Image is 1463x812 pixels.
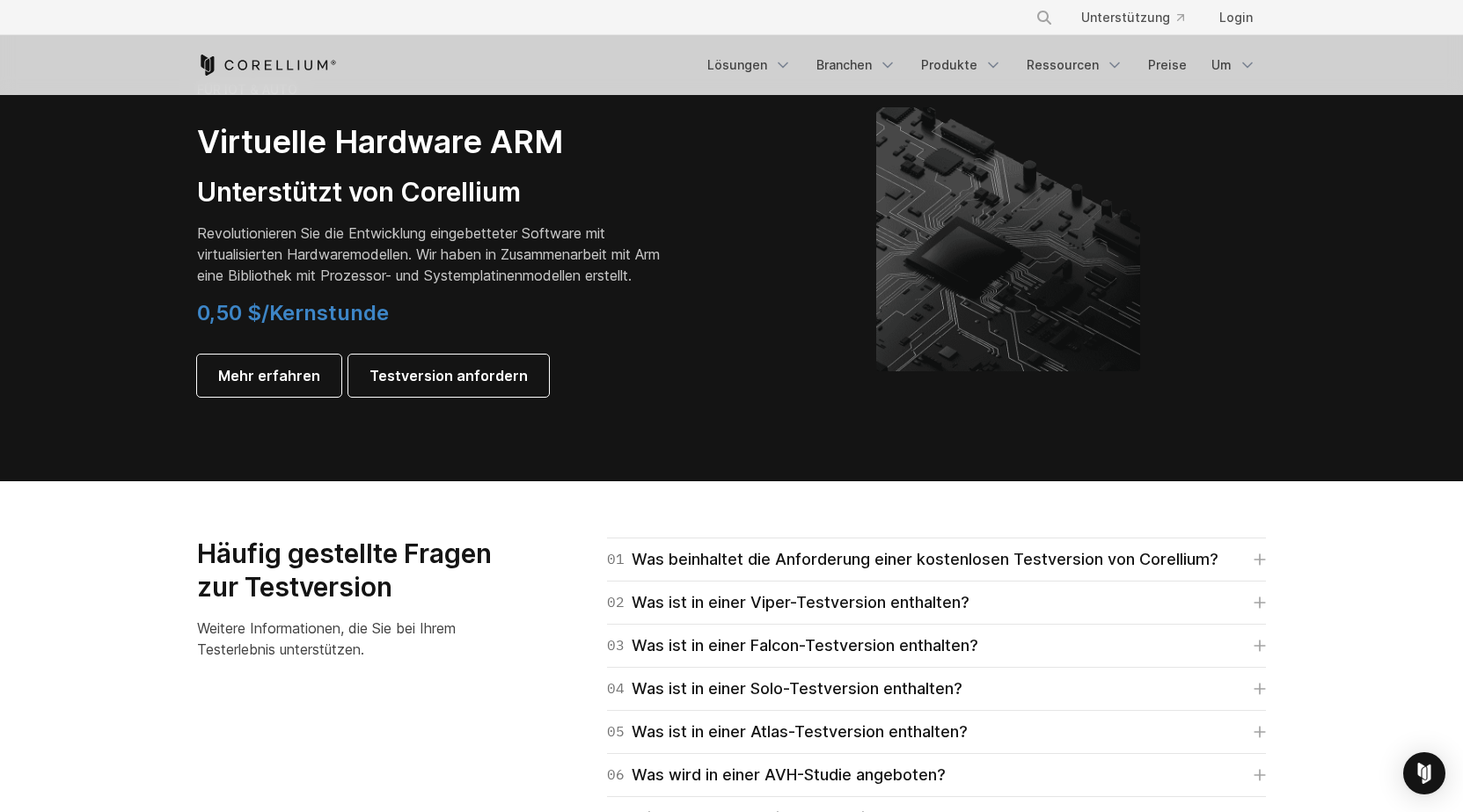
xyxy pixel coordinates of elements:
[1219,10,1253,25] font: Login
[697,49,1267,81] div: Navigationsmenü
[369,367,528,384] font: Testversion anfordern
[632,636,978,655] font: Was ist in einer Falcon-Testversion enthalten?
[607,677,1266,701] a: 04Was ist in einer Solo-Testversion enthalten?
[197,55,337,76] a: Corellium-Startseite
[607,722,625,740] font: 05
[607,633,1266,658] a: 03Was ist in einer Falcon-Testversion enthalten?
[607,550,625,567] font: 01
[197,619,456,658] font: Weitere Informationen, die Sie bei Ihrem Testerlebnis unterstützen.
[607,593,625,611] font: 02
[197,300,389,326] font: 0,50 $/Kernstunde
[218,367,320,384] font: Mehr erfahren
[921,57,977,72] font: Produkte
[1027,57,1099,72] font: Ressourcen
[632,593,969,611] font: Was ist in einer Viper-Testversion enthalten?
[632,550,1218,568] font: Was beinhaltet die Anforderung einer kostenlosen Testversion von Corellium?
[197,538,492,603] font: Häufig gestellte Fragen zur Testversion
[707,57,767,72] font: Lösungen
[1403,752,1445,794] div: Open Intercom Messenger
[197,122,563,161] font: Virtuelle Hardware ARM
[607,720,1266,744] a: 05Was ist in einer Atlas-Testversion enthalten?
[197,176,521,208] font: Unterstützt von Corellium
[607,763,1266,787] a: 06Was wird in einer AVH-Studie angeboten?
[632,679,962,698] font: Was ist in einer Solo-Testversion enthalten?
[607,765,625,783] font: 06
[1028,2,1060,33] button: Suchen
[1014,2,1267,33] div: Navigationsmenü
[197,355,341,397] a: Mehr erfahren
[607,547,1266,572] a: 01Was beinhaltet die Anforderung einer kostenlosen Testversion von Corellium?
[607,590,1266,615] a: 02Was ist in einer Viper-Testversion enthalten?
[607,636,625,654] font: 03
[197,224,660,284] font: Revolutionieren Sie die Entwicklung eingebetteter Software mit virtualisierten Hardwaremodellen. ...
[632,765,946,784] font: Was wird in einer AVH-Studie angeboten?
[816,57,872,72] font: Branchen
[1148,57,1187,72] font: Preise
[1211,57,1232,72] font: Um
[348,355,549,397] a: Testversion anfordern
[1081,10,1170,25] font: Unterstützung
[632,722,968,741] font: Was ist in einer Atlas-Testversion enthalten?
[607,679,625,697] font: 04
[876,107,1140,371] img: Corelliums ARM Virtual Hardware Platform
